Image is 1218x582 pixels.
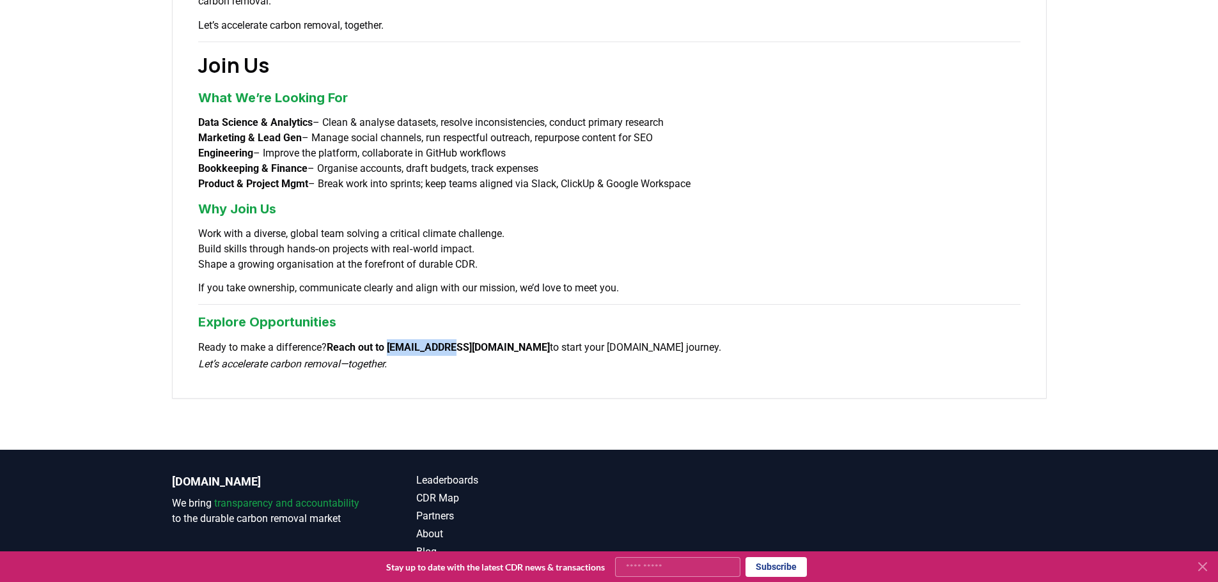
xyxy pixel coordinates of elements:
[198,241,1020,257] li: Build skills through hands‑on projects with real‑world impact.
[198,199,1020,218] h3: Why Join Us
[198,312,1020,332] h3: Explore Opportunities
[172,496,365,526] p: We bring to the durable carbon removal market
[198,178,308,190] strong: Product & Project Mgmt
[198,162,308,174] strong: Bookkeeping & Finance
[198,257,1020,272] li: Shape a growing organisation at the forefront of durable CDR.
[416,509,609,524] a: Partners
[198,17,1020,34] p: Let’s accelerate carbon removal, together.
[198,88,1020,107] h3: What We’re Looking For
[416,526,609,542] a: About
[198,130,1020,146] li: – Manage social channels, run respectful outreach, repurpose content for SEO
[198,161,1020,176] li: – Organise accounts, draft budgets, track expenses
[327,341,550,353] strong: Reach out to [EMAIL_ADDRESS][DOMAIN_NAME]
[198,115,1020,130] li: – Clean & analyse datasets, resolve inconsistencies, conduct primary research
[416,491,609,506] a: CDR Map
[198,132,302,144] strong: Marketing & Lead Gen
[198,358,387,370] em: Let’s accelerate carbon removal—together.
[198,50,1020,80] h2: Join Us
[198,226,1020,241] li: Work with a diverse, global team solving a critical climate challenge.
[214,497,359,509] span: transparency and accountability
[198,116,313,128] strong: Data Science & Analytics
[198,147,253,159] strong: Engineering
[198,176,1020,192] li: – Break work into sprints; keep teams aligned via Slack, ClickUp & Google Workspace
[416,544,609,560] a: Blog
[416,473,609,488] a: Leaderboards
[172,473,365,491] p: [DOMAIN_NAME]
[198,339,1020,372] p: Ready to make a difference? to start your [DOMAIN_NAME] journey.
[198,146,1020,161] li: – Improve the platform, collaborate in GitHub workflows
[198,280,1020,296] p: If you take ownership, communicate clearly and align with our mission, we’d love to meet you.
